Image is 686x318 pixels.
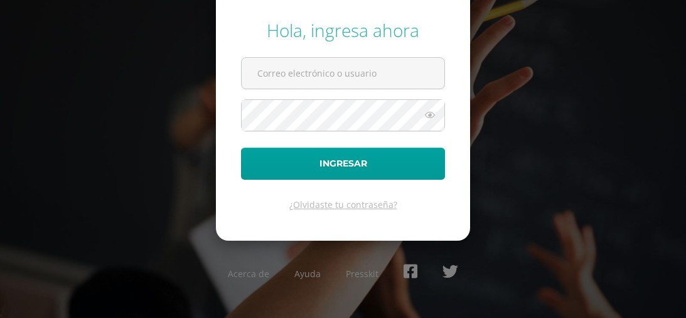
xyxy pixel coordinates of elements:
[241,148,445,180] button: Ingresar
[346,268,378,280] a: Presskit
[228,268,269,280] a: Acerca de
[241,18,445,42] div: Hola, ingresa ahora
[289,199,397,211] a: ¿Olvidaste tu contraseña?
[294,268,321,280] a: Ayuda
[242,58,444,89] input: Correo electrónico o usuario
